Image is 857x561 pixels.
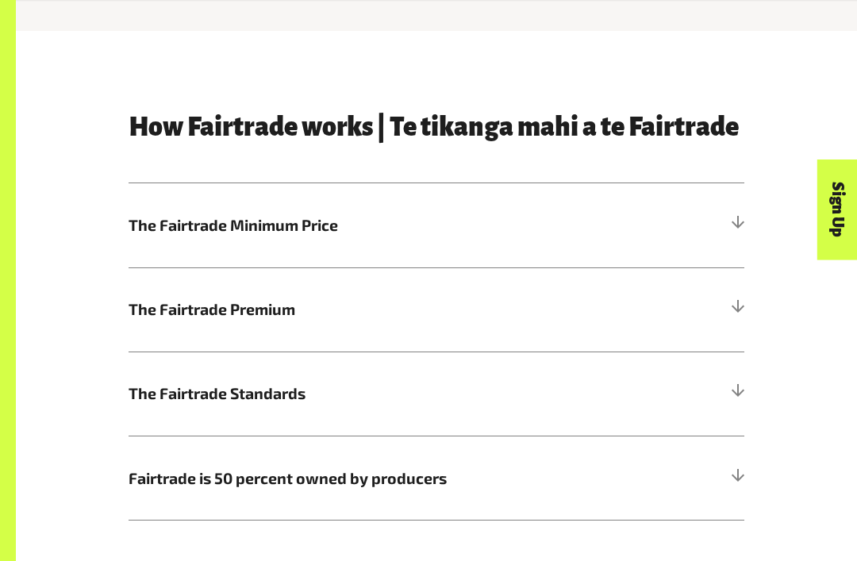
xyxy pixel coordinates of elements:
[129,382,590,405] span: The Fairtrade Standards
[129,214,590,237] span: The Fairtrade Minimum Price
[129,467,590,490] span: Fairtrade is 50 percent owned by producers
[129,114,744,143] h3: How Fairtrade works | Te tikanga mahi a te Fairtrade
[129,298,590,321] span: The Fairtrade Premium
